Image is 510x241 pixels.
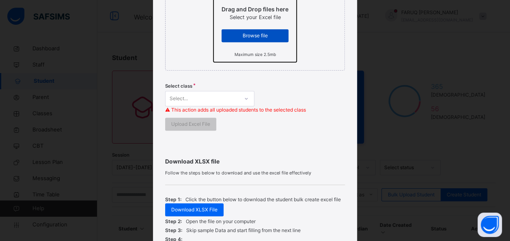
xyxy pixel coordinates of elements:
p: ⚠ This action adds all uploaded students to the selected class [165,106,345,114]
span: Step 1: [165,196,181,203]
span: Browse file [228,32,282,39]
span: Upload Excel File [171,120,210,128]
p: Click the button below to download the student bulk create excel file [185,196,341,203]
button: Open asap [478,213,502,237]
span: Select your Excel file [229,14,280,20]
span: Download XLSX file [165,157,345,166]
span: Step 3: [165,227,182,234]
span: Download XLSX File [171,206,217,213]
div: Select... [170,91,188,106]
span: Step 2: [165,218,182,225]
p: Drag and Drop files here [222,5,288,13]
p: Skip sample Data and start filling from the next line [186,227,301,234]
span: Follow the steps below to download and use the excel file effectively [165,170,345,176]
small: Maximum size 2.5mb [234,52,275,57]
span: Select class [165,83,192,90]
p: Open the file on your computer [186,218,256,225]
